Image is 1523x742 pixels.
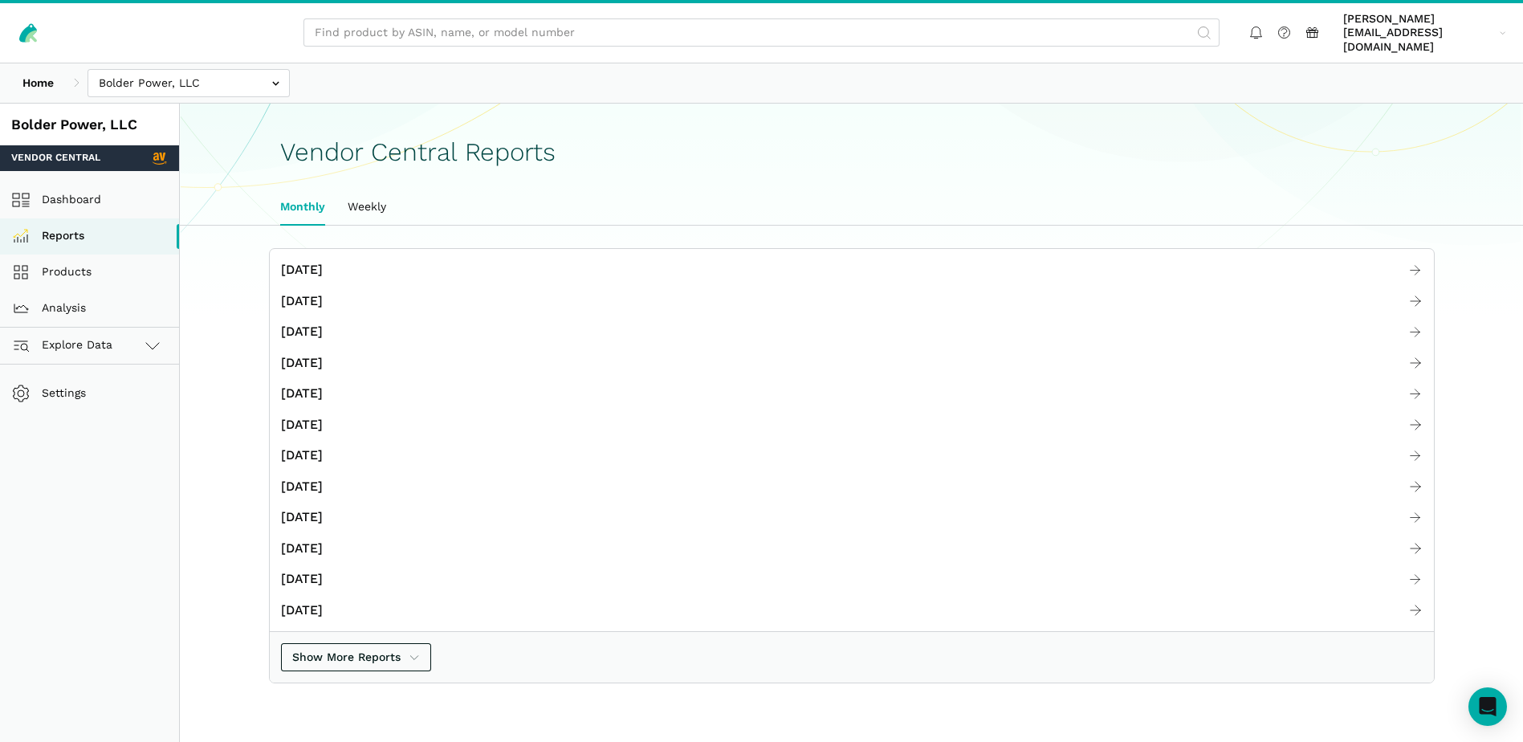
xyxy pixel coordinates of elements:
span: [DATE] [281,353,323,373]
a: [DATE] [270,471,1434,503]
input: Find product by ASIN, name, or model number [303,18,1220,47]
span: [PERSON_NAME][EMAIL_ADDRESS][DOMAIN_NAME] [1343,12,1494,55]
span: [DATE] [281,384,323,404]
span: Vendor Central [11,151,100,165]
a: [DATE] [270,410,1434,441]
a: [DATE] [270,316,1434,348]
a: [DATE] [270,255,1434,286]
a: [DATE] [270,595,1434,626]
button: Show More Reports [281,643,432,671]
div: Open Intercom Messenger [1468,687,1507,726]
a: [DATE] [270,440,1434,471]
a: [DATE] [270,286,1434,317]
span: [DATE] [281,291,323,312]
div: Bolder Power, LLC [11,115,168,135]
a: [DATE] [270,533,1434,565]
span: [DATE] [281,446,323,466]
a: Weekly [336,189,397,226]
a: [DATE] [270,564,1434,595]
a: Home [11,69,65,97]
a: [DATE] [270,348,1434,379]
span: [DATE] [281,601,323,621]
h1: Vendor Central Reports [280,138,1423,166]
a: [DATE] [270,502,1434,533]
a: [DATE] [270,378,1434,410]
span: [DATE] [281,322,323,342]
span: [DATE] [281,569,323,589]
span: [DATE] [281,539,323,559]
input: Bolder Power, LLC [88,69,290,97]
span: [DATE] [281,260,323,280]
a: Monthly [269,189,336,226]
span: [DATE] [281,477,323,497]
span: Show More Reports [292,649,401,666]
a: [PERSON_NAME][EMAIL_ADDRESS][DOMAIN_NAME] [1338,9,1512,57]
span: Explore Data [17,336,112,355]
span: [DATE] [281,415,323,435]
span: [DATE] [281,508,323,528]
